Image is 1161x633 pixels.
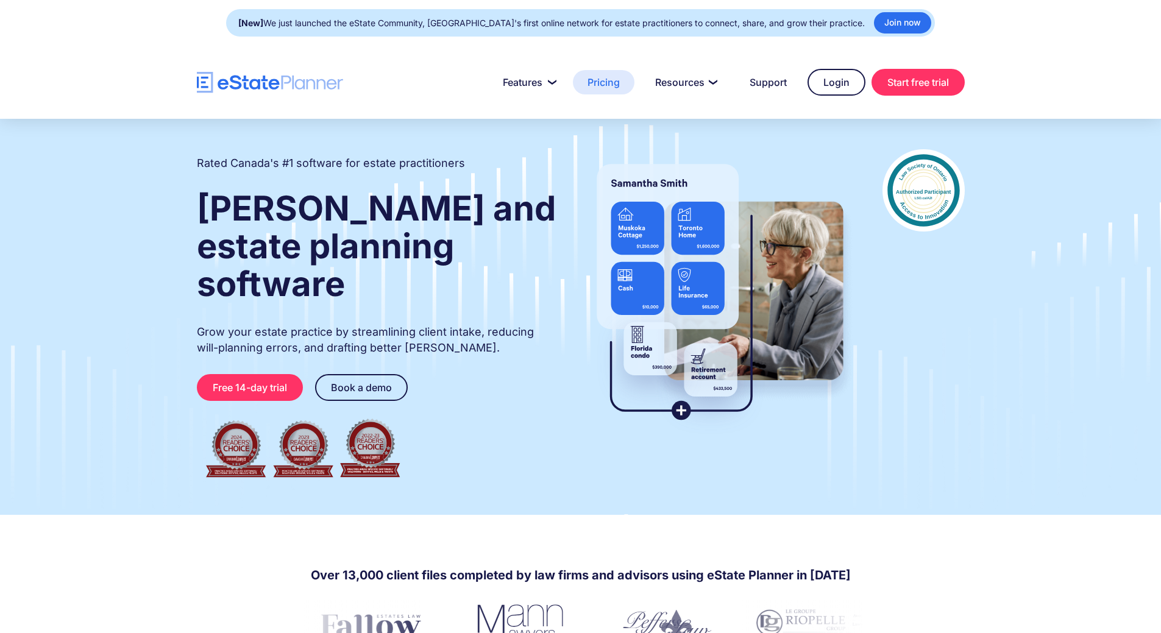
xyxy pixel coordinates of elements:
[573,70,634,94] a: Pricing
[197,324,558,356] p: Grow your estate practice by streamlining client intake, reducing will-planning errors, and draft...
[582,149,858,436] img: estate planner showing wills to their clients, using eState Planner, a leading estate planning so...
[735,70,801,94] a: Support
[808,69,865,96] a: Login
[238,15,865,32] div: We just launched the eState Community, [GEOGRAPHIC_DATA]'s first online network for estate practi...
[488,70,567,94] a: Features
[197,374,303,401] a: Free 14-day trial
[641,70,729,94] a: Resources
[872,69,965,96] a: Start free trial
[197,72,343,93] a: home
[315,374,408,401] a: Book a demo
[874,12,931,34] a: Join now
[238,18,263,28] strong: [New]
[197,155,465,171] h2: Rated Canada's #1 software for estate practitioners
[311,567,851,584] h4: Over 13,000 client files completed by law firms and advisors using eState Planner in [DATE]
[197,188,556,305] strong: [PERSON_NAME] and estate planning software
